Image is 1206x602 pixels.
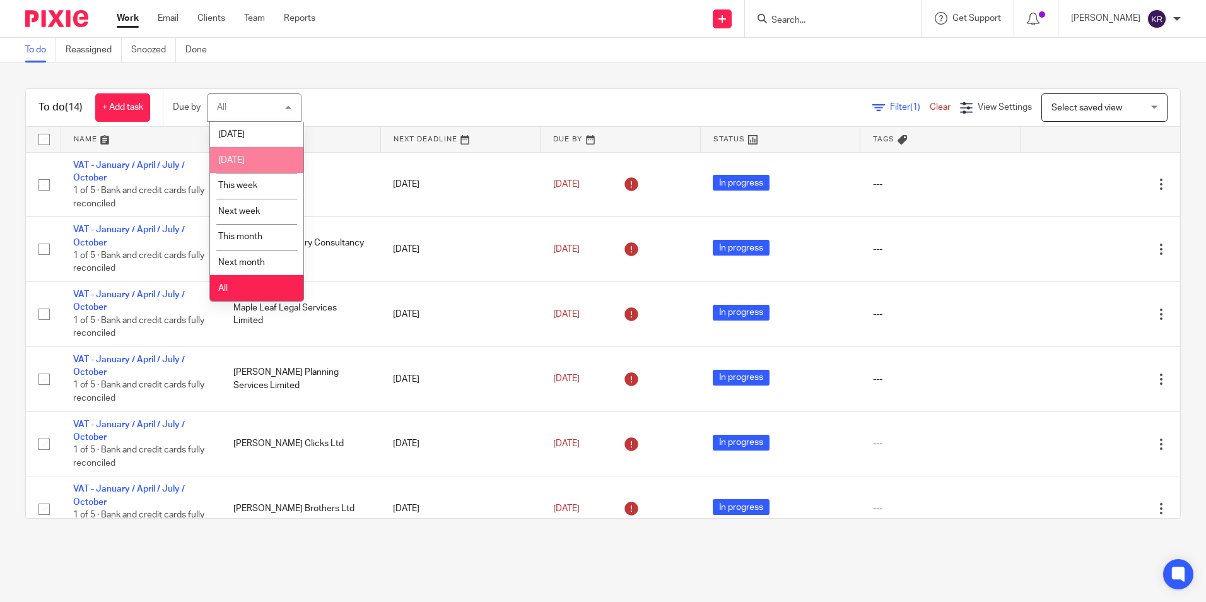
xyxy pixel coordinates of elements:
[553,504,580,513] span: [DATE]
[713,175,770,191] span: In progress
[770,15,884,27] input: Search
[380,411,541,476] td: [DATE]
[73,225,185,247] a: VAT - January / April / July / October
[553,245,580,254] span: [DATE]
[553,375,580,384] span: [DATE]
[218,207,260,216] span: Next week
[1071,12,1140,25] p: [PERSON_NAME]
[873,136,894,143] span: Tags
[873,437,1008,450] div: ---
[73,290,185,312] a: VAT - January / April / July / October
[873,243,1008,256] div: ---
[218,156,245,165] span: [DATE]
[218,232,262,241] span: This month
[185,38,216,62] a: Done
[38,101,83,114] h1: To do
[158,12,179,25] a: Email
[217,103,226,112] div: All
[952,14,1001,23] span: Get Support
[73,381,204,403] span: 1 of 5 · Bank and credit cards fully reconciled
[73,161,185,182] a: VAT - January / April / July / October
[197,12,225,25] a: Clients
[73,511,204,533] span: 1 of 5 · Bank and credit cards fully reconciled
[380,217,541,282] td: [DATE]
[95,93,150,122] a: + Add task
[73,186,204,208] span: 1 of 5 · Bank and credit cards fully reconciled
[1147,9,1167,29] img: svg%3E
[73,316,204,338] span: 1 of 5 · Bank and credit cards fully reconciled
[218,181,257,190] span: This week
[221,282,381,347] td: Maple Leaf Legal Services Limited
[713,435,770,451] span: In progress
[117,12,139,25] a: Work
[873,502,1008,515] div: ---
[873,373,1008,386] div: ---
[978,103,1032,112] span: View Settings
[244,12,265,25] a: Team
[73,355,185,377] a: VAT - January / April / July / October
[221,476,381,541] td: [PERSON_NAME] Brothers Ltd
[380,282,541,347] td: [DATE]
[131,38,176,62] a: Snoozed
[713,305,770,321] span: In progress
[66,38,122,62] a: Reassigned
[221,346,381,411] td: [PERSON_NAME] Planning Services Limited
[910,103,920,112] span: (1)
[218,258,265,267] span: Next month
[380,476,541,541] td: [DATE]
[73,485,185,506] a: VAT - January / April / July / October
[218,284,228,293] span: All
[25,38,56,62] a: To do
[930,103,951,112] a: Clear
[25,10,88,27] img: Pixie
[65,102,83,112] span: (14)
[553,439,580,448] span: [DATE]
[873,178,1008,191] div: ---
[1051,103,1122,112] span: Select saved view
[713,370,770,386] span: In progress
[553,180,580,189] span: [DATE]
[380,152,541,217] td: [DATE]
[173,101,201,114] p: Due by
[73,251,204,273] span: 1 of 5 · Bank and credit cards fully reconciled
[890,103,930,112] span: Filter
[873,308,1008,321] div: ---
[73,420,185,442] a: VAT - January / April / July / October
[284,12,315,25] a: Reports
[73,446,204,468] span: 1 of 5 · Bank and credit cards fully reconciled
[713,240,770,256] span: In progress
[713,499,770,515] span: In progress
[380,346,541,411] td: [DATE]
[221,411,381,476] td: [PERSON_NAME] Clicks Ltd
[218,130,245,139] span: [DATE]
[553,310,580,319] span: [DATE]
